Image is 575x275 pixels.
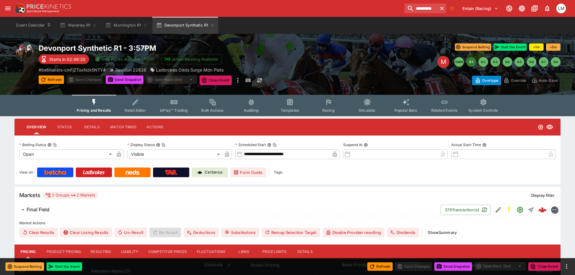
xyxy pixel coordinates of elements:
div: Open [19,149,114,159]
img: logo-cerberus--red.svg [538,206,547,214]
span: Popular Bets [395,108,417,113]
button: Mornington R1 [102,17,151,34]
span: Templates [281,108,299,113]
label: View on : [19,168,35,177]
button: Overview [22,120,51,134]
button: Jetbet Meeting Available [161,54,222,64]
div: betmakers [551,206,558,213]
div: Visible [127,149,222,159]
button: Suspend Betting [455,43,491,51]
img: PriceKinetics Logo [13,2,25,14]
button: Start the Event [46,262,82,271]
div: Ladbrokes Odds Surge Mdn Plate [150,67,224,73]
div: Event type filters [72,95,503,116]
button: +5m [546,43,561,51]
div: Start From [472,76,561,85]
img: PriceKinetics [27,4,71,9]
p: Overtype [482,77,498,84]
a: Cerberus [192,168,228,177]
span: Racing [322,108,335,113]
button: Price Limits [257,245,291,259]
p: Suspend At [343,142,363,147]
button: Suspend At [364,143,368,147]
button: Straight [525,204,536,215]
button: Edit Detail [493,204,504,215]
p: Actual Start Time [451,142,481,147]
button: Final Field [14,204,441,216]
button: R6 [527,57,536,67]
button: Clear Results [19,228,58,237]
button: Clear Losing Results [60,228,112,237]
button: Send Snapshot [106,75,143,84]
button: SRM Prices Available (Top4) [91,54,158,64]
img: Sportsbook Management [27,10,59,13]
button: Auto-Save [529,76,561,85]
button: Connected to PK [504,3,515,14]
button: more [563,263,570,270]
button: Display filter [528,190,558,200]
button: Notifications [542,3,553,14]
button: ShowSummary [424,228,460,237]
button: Copy To Clipboard [161,143,166,147]
button: Deductions [184,228,219,237]
img: Betcha [44,170,66,175]
span: System Controls [468,108,498,113]
button: Liability [116,245,143,259]
h5: Markets [19,192,40,199]
span: Bulk Actions [201,108,224,113]
button: Event Calendar [13,17,55,34]
img: betmakers [551,206,558,213]
button: Refresh [367,262,393,271]
span: Related Events [431,108,458,113]
p: Override [511,77,526,84]
button: SGM Enabled [504,204,515,215]
button: Product Pricing [42,245,86,259]
img: jetbet-logo.svg [164,56,170,62]
button: Start the Event [494,43,527,51]
img: TabNZ [165,170,177,175]
label: Tags: [274,168,283,177]
button: No Bookmarks [447,4,457,13]
button: R8 [551,57,561,67]
button: Send Snapshot [434,262,472,271]
button: Fluctuations [192,245,231,259]
button: Waverley R1 [56,17,101,34]
button: Copy To Clipboard [53,143,57,147]
svg: Visible [546,123,553,131]
button: Details [291,245,318,259]
div: split button [474,262,526,270]
h2: Copy To Clipboard [39,43,300,53]
p: Cerberus [205,169,222,175]
button: R1 [466,57,476,67]
button: +1m [529,43,544,51]
button: Open [515,204,525,215]
button: R4 [503,57,512,67]
button: Select Tenant [459,4,502,13]
button: Remap Selection Target [262,228,320,237]
button: Substitutions [221,228,259,237]
button: Dividends [387,228,419,237]
button: Betting StatusCopy To Clipboard [47,143,52,147]
p: Scheduled Start [235,142,266,147]
button: Copy To Clipboard [273,143,277,147]
button: Toggle light/dark mode [516,3,527,14]
button: Luigi Mollo [554,2,568,15]
button: Scheduled StartCopy To Clipboard [267,143,271,147]
img: horse_racing.png [14,43,34,63]
button: Resulting [86,245,116,259]
button: Competitor Prices [143,245,192,259]
button: Close Event [528,262,561,271]
button: Details [78,120,105,134]
button: 379Transaction(s) [441,205,490,215]
button: R2 [478,57,488,67]
div: split button [146,75,197,84]
button: Refresh [39,75,64,84]
p: Starts in 02:49:30 [49,56,85,62]
button: more [234,75,241,85]
div: 99d7cb46-0b6f-4d73-9e41-7facd80a0a40 [538,206,547,214]
button: Actual Start Time [482,143,487,147]
button: Display StatusCopy To Clipboard [156,143,160,147]
div: Edit Meeting [437,56,449,68]
button: Disable Provider resulting [323,228,385,237]
input: search [404,4,438,13]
